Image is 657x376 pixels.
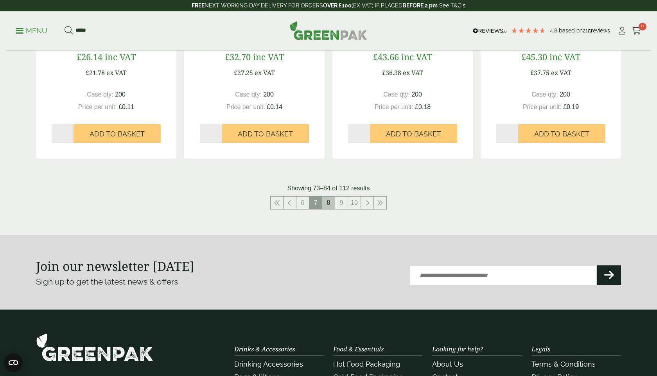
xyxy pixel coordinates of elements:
[296,197,309,209] a: 6
[263,91,274,98] span: 200
[639,23,646,30] span: 0
[333,360,400,368] a: Hot Food Packaging
[287,184,370,193] p: Showing 73–84 of 112 results
[386,130,441,138] span: Add to Basket
[74,124,161,143] button: Add to Basket
[234,360,303,368] a: Drinking Accessories
[36,276,299,288] p: Sign up to get the latest news & offers
[632,27,641,35] i: Cart
[550,27,559,34] span: 4.8
[432,360,463,368] a: About Us
[375,104,413,110] span: Price per unit:
[403,68,423,77] span: ex VAT
[115,91,126,98] span: 200
[549,51,580,63] span: inc VAT
[87,91,113,98] span: Case qty:
[531,360,596,368] a: Terms & Conditions
[530,68,549,77] span: £37.75
[383,91,410,98] span: Case qty:
[559,27,583,34] span: Based on
[226,104,265,110] span: Price per unit:
[118,104,134,110] span: £0.11
[382,68,401,77] span: £36.38
[370,124,457,143] button: Add to Basket
[90,130,145,138] span: Add to Basket
[225,51,251,63] span: £32.70
[473,28,507,34] img: REVIEWS.io
[36,258,194,274] strong: Join our newsletter [DATE]
[86,68,105,77] span: £21.78
[255,68,275,77] span: ex VAT
[563,104,579,110] span: £0.19
[511,27,546,34] div: 4.79 Stars
[439,2,465,9] a: See T&C's
[335,197,348,209] a: 9
[402,2,438,9] strong: BEFORE 2 pm
[583,27,591,34] span: 215
[373,51,399,63] span: £43.66
[531,91,558,98] span: Case qty:
[401,51,432,63] span: inc VAT
[518,124,605,143] button: Add to Basket
[521,51,547,63] span: £45.30
[77,51,102,63] span: £26.14
[4,353,23,372] button: Open CMP widget
[322,197,335,209] a: 8
[106,68,127,77] span: ex VAT
[267,104,282,110] span: £0.14
[560,91,570,98] span: 200
[290,21,367,40] img: GreenPak Supplies
[523,104,562,110] span: Price per unit:
[238,130,293,138] span: Add to Basket
[591,27,610,34] span: reviews
[309,197,322,209] span: 7
[234,68,253,77] span: £27.25
[222,124,309,143] button: Add to Basket
[192,2,205,9] strong: FREE
[253,51,284,63] span: inc VAT
[551,68,571,77] span: ex VAT
[105,51,136,63] span: inc VAT
[534,130,589,138] span: Add to Basket
[411,91,422,98] span: 200
[415,104,431,110] span: £0.18
[16,26,47,34] a: Menu
[348,197,361,209] a: 10
[632,25,641,37] a: 0
[323,2,352,9] strong: OVER £100
[78,104,117,110] span: Price per unit:
[16,26,47,36] p: Menu
[617,27,627,35] i: My Account
[235,91,262,98] span: Case qty:
[36,333,153,362] img: GreenPak Supplies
